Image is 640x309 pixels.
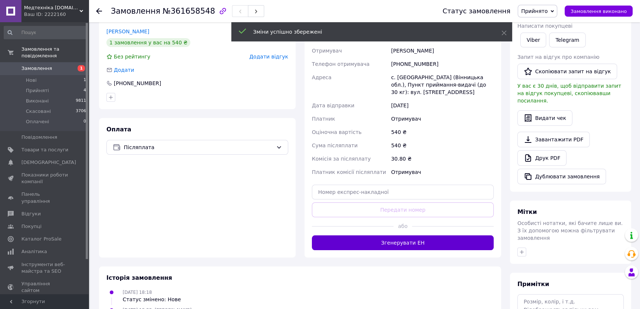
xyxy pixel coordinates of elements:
[76,98,86,104] span: 9811
[389,139,495,152] div: 540 ₴
[312,74,331,80] span: Адреса
[517,281,549,288] span: Примітки
[389,44,495,57] div: [PERSON_NAME]
[517,83,621,104] span: У вас є 30 днів, щоб відправити запит на відгук покупцеві, скопіювавши посилання.
[111,7,160,16] span: Замовлення
[21,261,68,275] span: Інструменти веб-майстра та SEO
[26,118,49,125] span: Оплачені
[96,7,102,15] div: Повернутися назад
[312,48,342,54] span: Отримувач
[389,99,495,112] div: [DATE]
[517,132,590,147] a: Завантажити PDF
[84,77,86,84] span: 1
[21,248,47,255] span: Аналітика
[253,28,483,36] div: Зміни успішно збережені
[84,118,86,125] span: 0
[24,4,79,11] span: Медтехніка Medzabota.com.ua
[312,129,361,135] span: Оціночна вартість
[21,147,68,153] span: Товари та послуги
[394,222,412,230] span: або
[21,46,89,59] span: Замовлення та повідомлення
[517,64,617,79] button: Скопіювати запит на відгук
[517,54,599,60] span: Запит на відгук про компанію
[521,8,548,14] span: Прийнято
[21,211,41,217] span: Відгуки
[24,11,89,18] div: Ваш ID: 2222160
[312,103,354,108] span: Дата відправки
[565,6,633,17] button: Замовлення виконано
[517,23,572,29] span: Написати покупцеві
[312,142,358,148] span: Сума післяплати
[312,235,494,250] button: Згенерувати ЕН
[163,7,215,16] span: №361658548
[21,134,57,141] span: Повідомлення
[312,156,371,162] span: Комісія за післяплату
[21,191,68,204] span: Панель управління
[26,98,49,104] span: Виконані
[106,126,131,133] span: Оплата
[549,33,585,47] a: Telegram
[389,165,495,179] div: Отримувач
[312,185,494,199] input: Номер експрес-накладної
[21,159,76,166] span: [DEMOGRAPHIC_DATA]
[113,80,162,87] div: [PHONE_NUMBER]
[517,169,606,184] button: Дублювати замовлення
[123,296,181,303] div: Статус змінено: Нове
[517,220,623,241] span: Особисті нотатки, які бачите лише ви. З їх допомогою можна фільтрувати замовлення
[123,290,152,295] span: [DATE] 18:18
[76,108,86,115] span: 3706
[114,67,134,73] span: Додати
[389,125,495,139] div: 540 ₴
[389,71,495,99] div: с. [GEOGRAPHIC_DATA] (Вінницька обл.), Пункт приймання-видачі (до 30 кг): вул. [STREET_ADDRESS]
[312,61,370,67] span: Телефон отримувача
[106,274,172,281] span: Історія замовлення
[26,77,37,84] span: Нові
[312,116,335,122] span: Платник
[21,65,52,72] span: Замовлення
[389,57,495,71] div: [PHONE_NUMBER]
[106,38,190,47] div: 1 замовлення у вас на 540 ₴
[443,7,511,15] div: Статус замовлення
[312,169,386,175] span: Платник комісії післяплати
[517,208,537,215] span: Мітки
[78,65,85,71] span: 1
[21,236,61,242] span: Каталог ProSale
[389,152,495,165] div: 30.80 ₴
[84,87,86,94] span: 4
[520,33,546,47] a: Viber
[106,28,149,34] a: [PERSON_NAME]
[21,223,41,230] span: Покупці
[26,108,51,115] span: Скасовані
[114,54,150,60] span: Без рейтингу
[26,87,49,94] span: Прийняті
[517,150,566,166] a: Друк PDF
[124,143,273,151] span: Післяплата
[21,281,68,294] span: Управління сайтом
[389,112,495,125] div: Отримувач
[21,172,68,185] span: Показники роботи компанії
[4,26,87,39] input: Пошук
[517,110,572,126] button: Видати чек
[571,9,627,14] span: Замовлення виконано
[249,54,288,60] span: Додати відгук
